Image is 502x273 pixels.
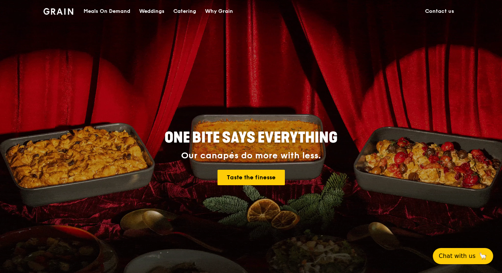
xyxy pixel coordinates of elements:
[205,0,233,22] div: Why Grain
[173,0,196,22] div: Catering
[43,8,73,15] img: Grain
[165,129,337,147] span: ONE BITE SAYS EVERYTHING
[139,0,165,22] div: Weddings
[433,248,493,264] button: Chat with us🦙
[218,170,285,185] a: Taste the finesse
[439,252,476,261] span: Chat with us
[478,252,487,261] span: 🦙
[119,151,383,161] div: Our canapés do more with less.
[135,0,169,22] a: Weddings
[421,0,459,22] a: Contact us
[169,0,201,22] a: Catering
[84,0,130,22] div: Meals On Demand
[201,0,237,22] a: Why Grain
